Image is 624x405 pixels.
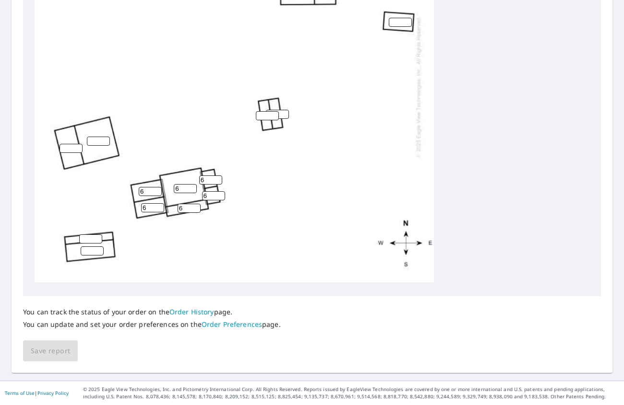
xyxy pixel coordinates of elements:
p: | [5,390,69,396]
a: Terms of Use [5,390,35,396]
p: You can track the status of your order on the page. [23,308,281,316]
p: You can update and set your order preferences on the page. [23,320,281,329]
a: Order History [169,307,214,316]
a: Order Preferences [202,320,262,329]
a: Privacy Policy [37,390,69,396]
p: © 2025 Eagle View Technologies, Inc. and Pictometry International Corp. All Rights Reserved. Repo... [83,386,619,400]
